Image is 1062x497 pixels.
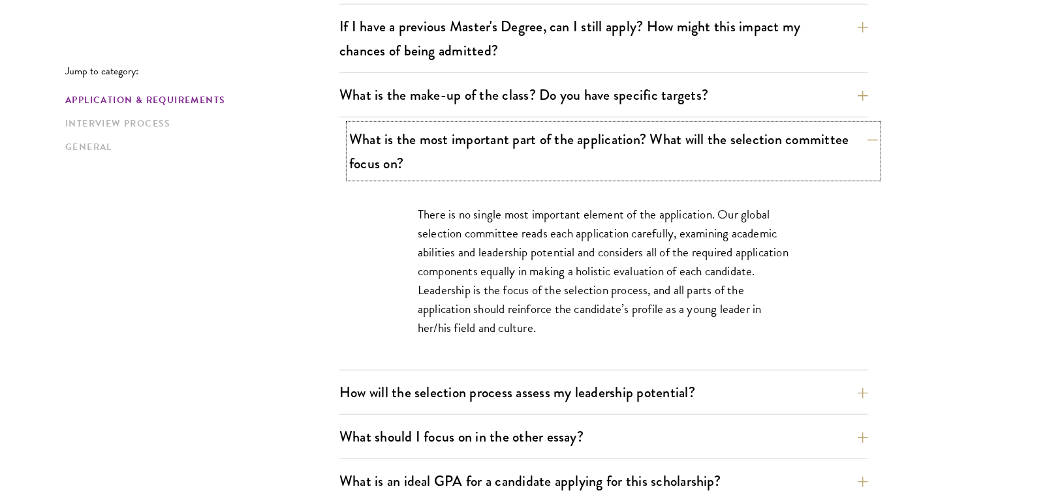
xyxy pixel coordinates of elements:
button: If I have a previous Master's Degree, can I still apply? How might this impact my chances of bein... [339,12,868,65]
button: What should I focus on in the other essay? [339,422,868,451]
a: Interview Process [65,117,332,130]
button: How will the selection process assess my leadership potential? [339,378,868,407]
a: General [65,140,332,154]
p: Jump to category: [65,65,339,77]
a: Application & Requirements [65,93,332,107]
button: What is the most important part of the application? What will the selection committee focus on? [349,125,878,178]
p: There is no single most important element of the application. Our global selection committee read... [418,205,790,337]
button: What is an ideal GPA for a candidate applying for this scholarship? [339,466,868,496]
button: What is the make-up of the class? Do you have specific targets? [339,80,868,110]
